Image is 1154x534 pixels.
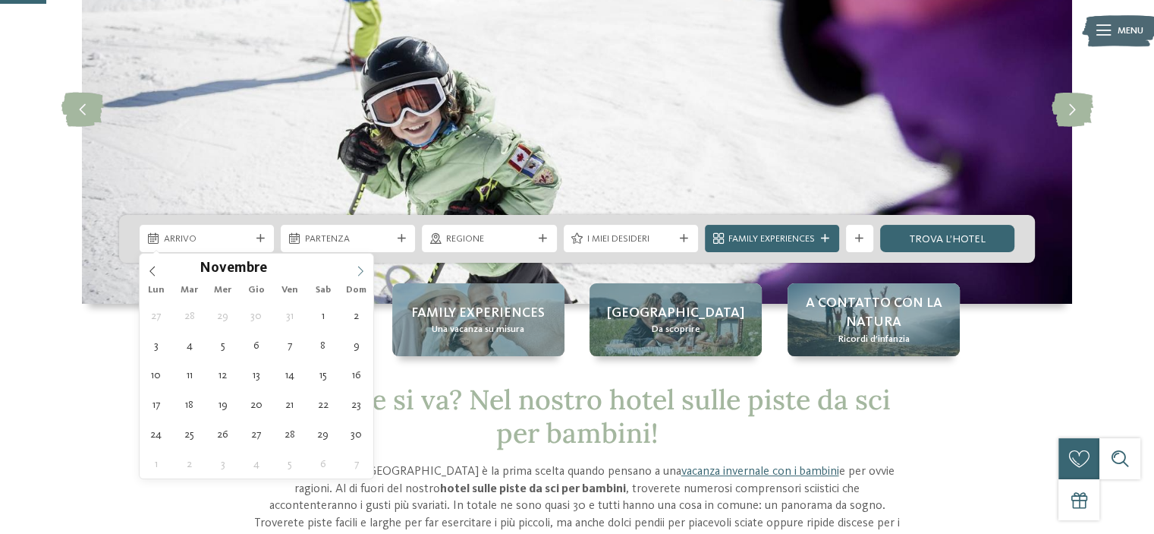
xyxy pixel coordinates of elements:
[141,390,171,419] span: Novembre 17, 2025
[308,301,338,330] span: Novembre 1, 2025
[208,360,237,390] span: Novembre 12, 2025
[141,301,171,330] span: Ottobre 27, 2025
[446,232,533,246] span: Regione
[340,286,373,295] span: Dom
[275,301,304,330] span: Ottobre 31, 2025
[241,330,271,360] span: Novembre 6, 2025
[141,330,171,360] span: Novembre 3, 2025
[175,390,204,419] span: Novembre 18, 2025
[607,304,744,323] span: [GEOGRAPHIC_DATA]
[164,232,250,246] span: Arrivo
[241,360,271,390] span: Novembre 13, 2025
[241,449,271,479] span: Dicembre 4, 2025
[275,330,304,360] span: Novembre 7, 2025
[208,419,237,449] span: Novembre 26, 2025
[208,449,237,479] span: Dicembre 3, 2025
[175,330,204,360] span: Novembre 4, 2025
[308,449,338,479] span: Dicembre 6, 2025
[140,286,173,295] span: Lun
[173,286,206,295] span: Mar
[141,419,171,449] span: Novembre 24, 2025
[432,323,524,337] span: Una vacanza su misura
[240,286,273,295] span: Gio
[838,333,909,346] span: Ricordi d’infanzia
[308,390,338,419] span: Novembre 22, 2025
[341,301,371,330] span: Novembre 2, 2025
[275,360,304,390] span: Novembre 14, 2025
[275,390,304,419] span: Novembre 21, 2025
[208,301,237,330] span: Ottobre 29, 2025
[440,483,626,495] strong: hotel sulle piste da sci per bambini
[263,382,890,450] span: Dov’è che si va? Nel nostro hotel sulle piste da sci per bambini!
[341,360,371,390] span: Novembre 16, 2025
[175,419,204,449] span: Novembre 25, 2025
[801,294,946,332] span: A contatto con la natura
[392,283,564,356] a: Hotel sulle piste da sci per bambini: divertimento senza confini Family experiences Una vacanza s...
[208,330,237,360] span: Novembre 5, 2025
[308,419,338,449] span: Novembre 29, 2025
[275,419,304,449] span: Novembre 28, 2025
[141,360,171,390] span: Novembre 10, 2025
[241,301,271,330] span: Ottobre 30, 2025
[341,390,371,419] span: Novembre 23, 2025
[241,390,271,419] span: Novembre 20, 2025
[267,260,317,276] input: Year
[241,419,271,449] span: Novembre 27, 2025
[681,466,838,478] a: vacanza invernale con i bambini
[728,232,815,246] span: Family Experiences
[141,449,171,479] span: Dicembre 1, 2025
[587,232,674,246] span: I miei desideri
[175,301,204,330] span: Ottobre 28, 2025
[305,232,391,246] span: Partenza
[200,262,267,276] span: Novembre
[652,323,700,337] span: Da scoprire
[175,449,204,479] span: Dicembre 2, 2025
[208,390,237,419] span: Novembre 19, 2025
[307,286,340,295] span: Sab
[308,360,338,390] span: Novembre 15, 2025
[341,330,371,360] span: Novembre 9, 2025
[175,360,204,390] span: Novembre 11, 2025
[273,286,307,295] span: Ven
[275,449,304,479] span: Dicembre 5, 2025
[341,449,371,479] span: Dicembre 7, 2025
[880,225,1014,252] a: trova l’hotel
[308,330,338,360] span: Novembre 8, 2025
[590,283,762,356] a: Hotel sulle piste da sci per bambini: divertimento senza confini [GEOGRAPHIC_DATA] Da scoprire
[206,286,240,295] span: Mer
[341,419,371,449] span: Novembre 30, 2025
[788,283,960,356] a: Hotel sulle piste da sci per bambini: divertimento senza confini A contatto con la natura Ricordi...
[411,304,545,323] span: Family experiences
